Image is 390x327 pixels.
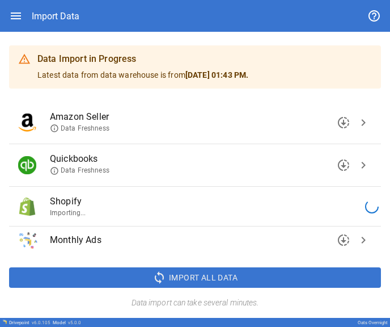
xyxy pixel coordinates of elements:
img: Amazon Seller [18,114,36,132]
img: Quickbooks [18,156,36,174]
span: Shopify [50,195,354,208]
span: Monthly Ads [50,233,354,247]
span: Import All Data [169,271,238,285]
div: Drivepoint [9,320,50,325]
p: Latest data from data warehouse is from [37,69,372,81]
span: Quickbooks [50,152,354,166]
span: Data Freshness [50,166,109,175]
span: chevron_right [357,116,370,129]
div: Model [53,320,81,325]
span: sync [152,271,166,284]
div: Oats Overnight [358,320,388,325]
span: v 6.0.105 [32,320,50,325]
img: Shopify [18,198,36,216]
button: Import All Data [9,267,381,288]
img: Drivepoint [2,320,7,324]
span: downloading [337,116,350,129]
h6: Data import can take several minutes. [9,297,381,309]
span: chevron_right [357,233,370,247]
img: Monthly Ads [18,231,39,249]
span: v 5.0.0 [68,320,81,325]
span: downloading [337,233,350,247]
div: Import Data [32,11,79,22]
span: chevron_right [357,158,370,172]
p: Importing... [50,208,354,218]
div: Data Import in Progress [37,52,372,66]
b: [DATE] 01:43 PM . [185,70,248,79]
span: Amazon Seller [50,110,354,124]
span: downloading [337,158,350,172]
span: Data Freshness [50,124,109,133]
